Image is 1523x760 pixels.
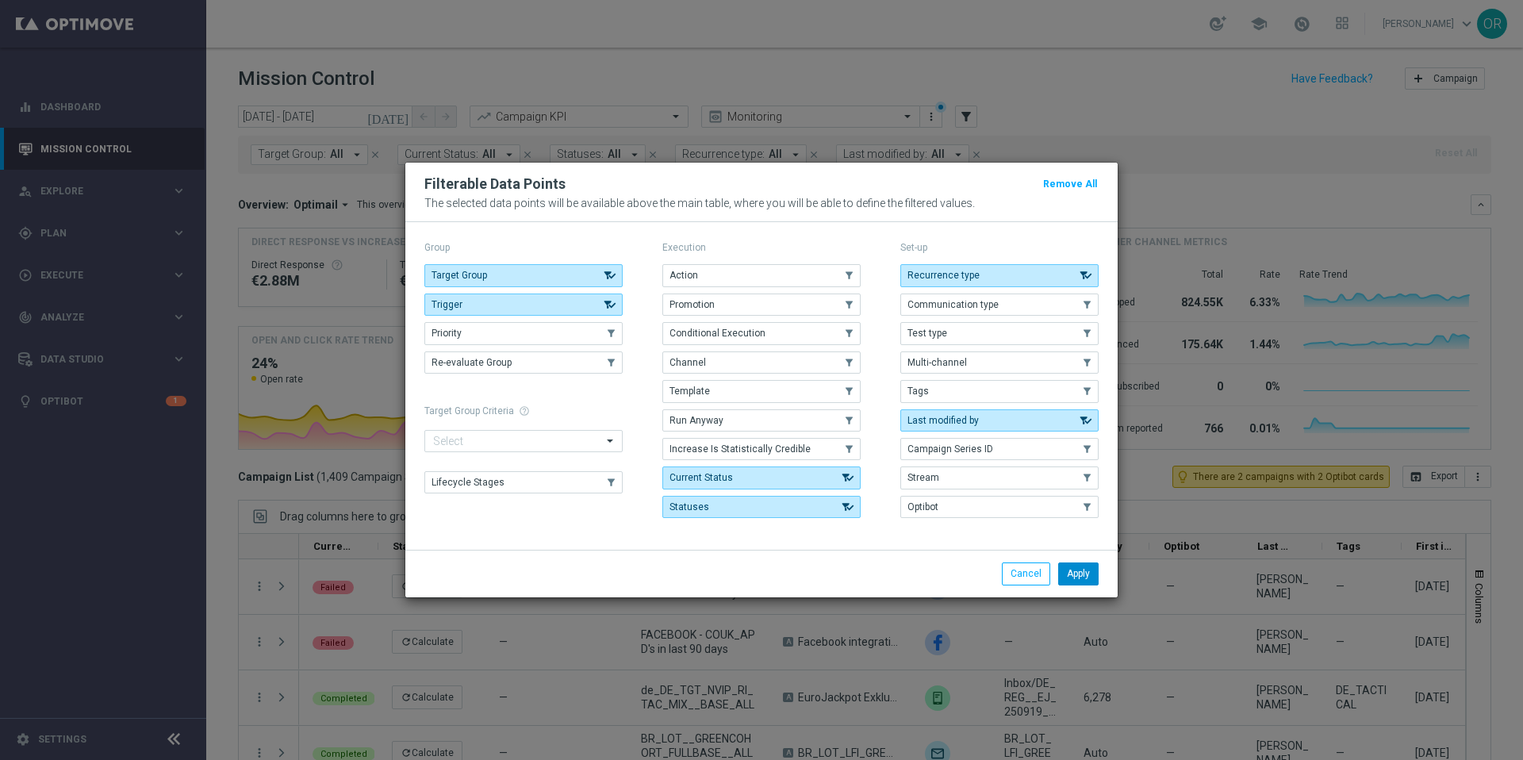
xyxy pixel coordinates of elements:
p: Execution [662,241,861,254]
span: Re-evaluate Group [432,357,512,368]
button: Multi-channel [900,351,1099,374]
button: Recurrence type [900,264,1099,286]
span: Promotion [669,299,715,310]
h1: Target Group Criteria [424,405,623,416]
button: Trigger [424,294,623,316]
h2: Filterable Data Points [424,175,566,194]
span: Stream [907,472,939,483]
span: Communication type [907,299,999,310]
button: Last modified by [900,409,1099,432]
button: Target Group [424,264,623,286]
button: Tags [900,380,1099,402]
span: Lifecycle Stages [432,477,504,488]
button: Campaign Series ID [900,438,1099,460]
span: Trigger [432,299,462,310]
span: Recurrence type [907,270,980,281]
button: Increase Is Statistically Credible [662,438,861,460]
button: Test type [900,322,1099,344]
button: Current Status [662,466,861,489]
button: Stream [900,466,1099,489]
button: Cancel [1002,562,1050,585]
span: Optibot [907,501,938,512]
span: Action [669,270,698,281]
button: Run Anyway [662,409,861,432]
button: Statuses [662,496,861,518]
span: Test type [907,328,947,339]
span: Channel [669,357,706,368]
button: Re-evaluate Group [424,351,623,374]
span: Last modified by [907,415,979,426]
button: Priority [424,322,623,344]
span: Current Status [669,472,733,483]
button: Channel [662,351,861,374]
button: Conditional Execution [662,322,861,344]
button: Promotion [662,294,861,316]
span: Multi-channel [907,357,967,368]
button: Action [662,264,861,286]
span: Increase Is Statistically Credible [669,443,811,455]
button: Template [662,380,861,402]
span: Tags [907,386,929,397]
span: Campaign Series ID [907,443,993,455]
span: Template [669,386,710,397]
button: Apply [1058,562,1099,585]
button: Remove All [1042,175,1099,193]
button: Optibot [900,496,1099,518]
p: The selected data points will be available above the main table, where you will be able to define... [424,197,1099,209]
span: Priority [432,328,462,339]
p: Group [424,241,623,254]
span: Statuses [669,501,709,512]
span: Conditional Execution [669,328,765,339]
button: Communication type [900,294,1099,316]
span: Run Anyway [669,415,723,426]
button: Lifecycle Stages [424,471,623,493]
span: help_outline [519,405,530,416]
span: Target Group [432,270,487,281]
p: Set-up [900,241,1099,254]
